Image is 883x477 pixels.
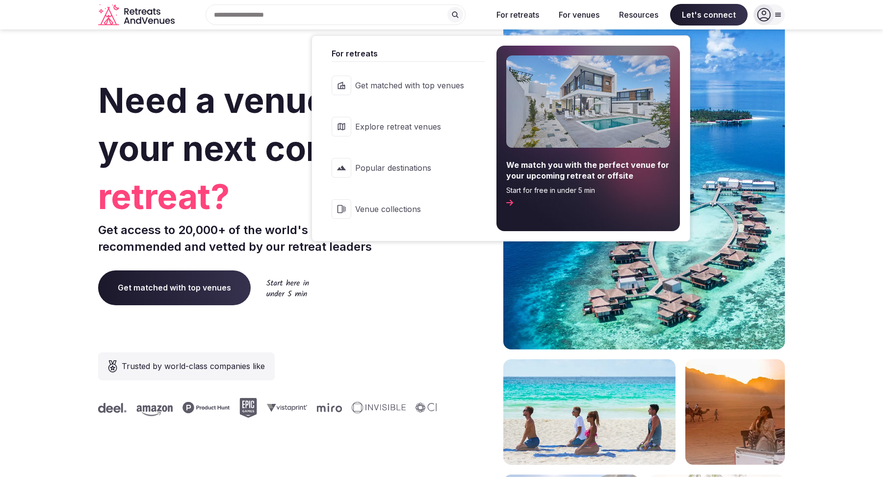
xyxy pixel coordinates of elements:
[98,270,251,305] a: Get matched with top venues
[489,4,547,26] button: For retreats
[322,107,485,146] a: Explore retreat venues
[122,360,265,372] span: Trusted by world-class companies like
[322,66,485,105] a: Get matched with top venues
[97,403,125,413] svg: Deel company logo
[355,80,464,91] span: Get matched with top venues
[332,48,485,59] span: For retreats
[322,189,485,229] a: Venue collections
[355,204,464,214] span: Venue collections
[611,4,666,26] button: Resources
[551,4,607,26] button: For venues
[506,55,670,148] img: For retreats
[98,4,177,26] a: Visit the homepage
[503,359,675,465] img: yoga on tropical beach
[506,185,670,195] span: Start for free in under 5 min
[238,398,256,418] svg: Epic Games company logo
[350,402,404,414] svg: Invisible company logo
[98,4,177,26] svg: Retreats and Venues company logo
[670,4,748,26] span: Let's connect
[266,279,309,296] img: Start here in under 5 min
[98,222,438,255] p: Get access to 20,000+ of the world's top retreat venues recommended and vetted by our retreat lea...
[496,46,680,231] a: We match you with the perfect venue for your upcoming retreat or offsiteStart for free in under 5...
[355,121,464,132] span: Explore retreat venues
[315,403,340,412] svg: Miro company logo
[322,148,485,187] a: Popular destinations
[265,403,306,412] svg: Vistaprint company logo
[98,79,420,169] span: Need a venue for your next company
[355,162,464,173] span: Popular destinations
[506,159,670,182] span: We match you with the perfect venue for your upcoming retreat or offsite
[98,173,438,221] span: retreat?
[685,359,785,465] img: woman sitting in back of truck with camels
